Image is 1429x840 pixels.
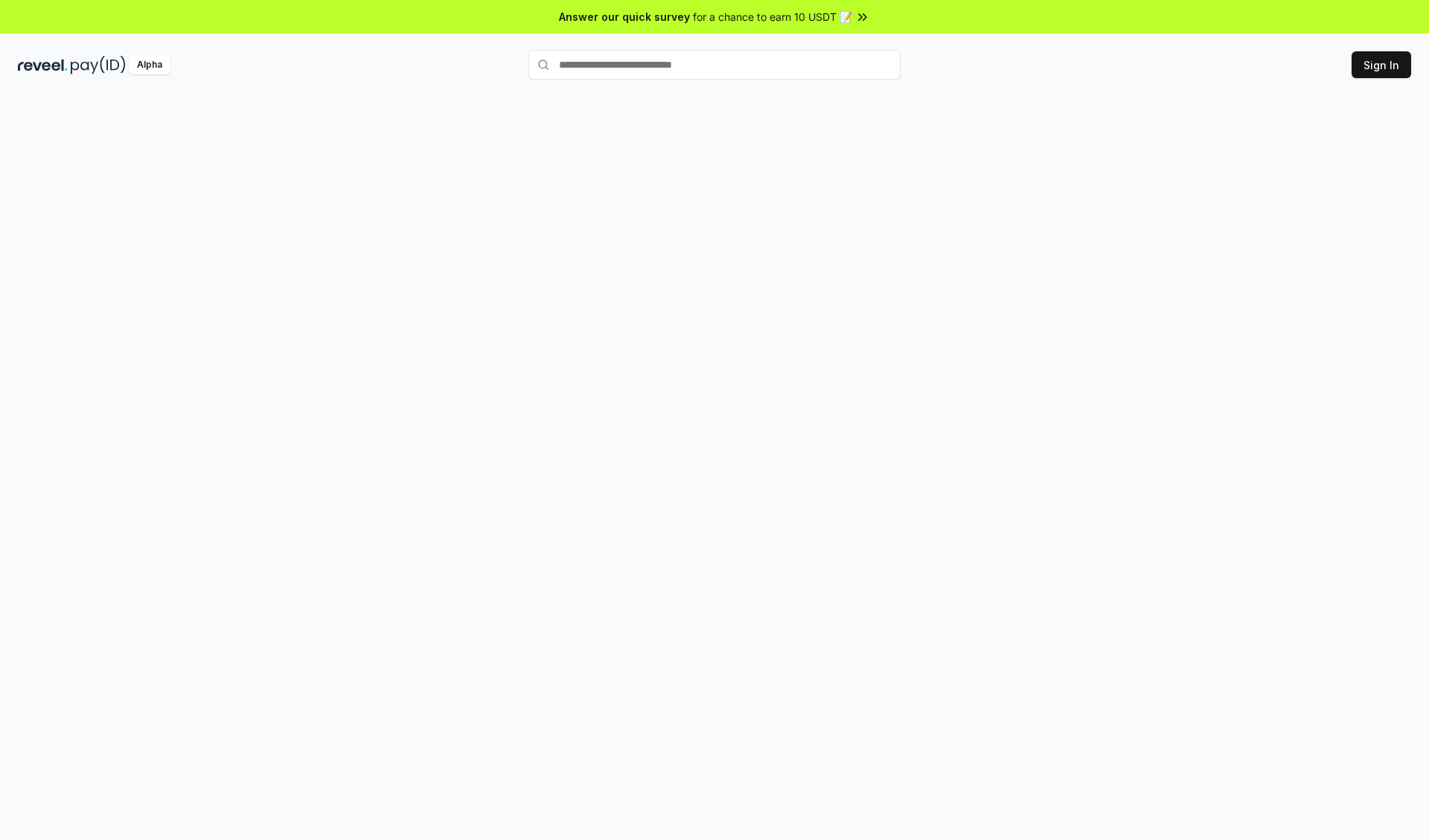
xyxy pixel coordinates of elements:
button: Sign In [1352,51,1411,78]
span: for a chance to earn 10 USDT 📝 [693,9,852,25]
img: reveel_dark [18,56,68,74]
img: pay_id [71,56,126,74]
div: Alpha [129,56,170,74]
span: Answer our quick survey [559,9,690,25]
